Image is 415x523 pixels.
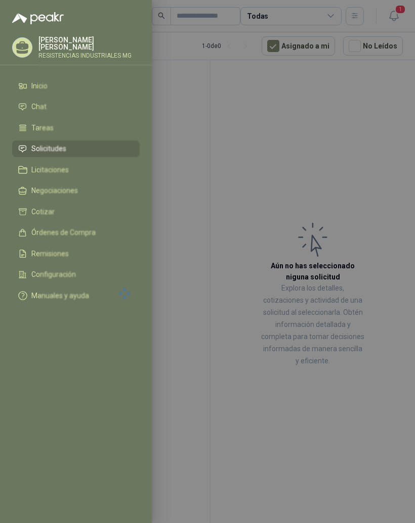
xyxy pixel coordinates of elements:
p: RESISTENCIAS INDUSTRIALES MG [38,53,140,59]
img: Logo peakr [12,12,64,24]
span: Chat [31,103,47,111]
span: Órdenes de Compra [31,228,96,236]
a: Chat [12,99,140,116]
span: Licitaciones [31,166,69,174]
a: Órdenes de Compra [12,224,140,242]
a: Licitaciones [12,161,140,178]
span: Tareas [31,124,54,132]
a: Cotizar [12,203,140,220]
a: Tareas [12,119,140,136]
a: Inicio [12,77,140,94]
span: Configuración [31,270,76,278]
p: [PERSON_NAME] [PERSON_NAME] [38,36,140,51]
a: Solicitudes [12,140,140,158]
span: Inicio [31,82,48,90]
span: Solicitudes [31,145,66,153]
a: Configuración [12,266,140,283]
span: Remisiones [31,250,69,258]
span: Manuales y ayuda [31,292,89,300]
a: Negociaciones [12,182,140,200]
a: Remisiones [12,245,140,262]
a: Manuales y ayuda [12,287,140,304]
span: Negociaciones [31,186,78,195]
span: Cotizar [31,208,55,216]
